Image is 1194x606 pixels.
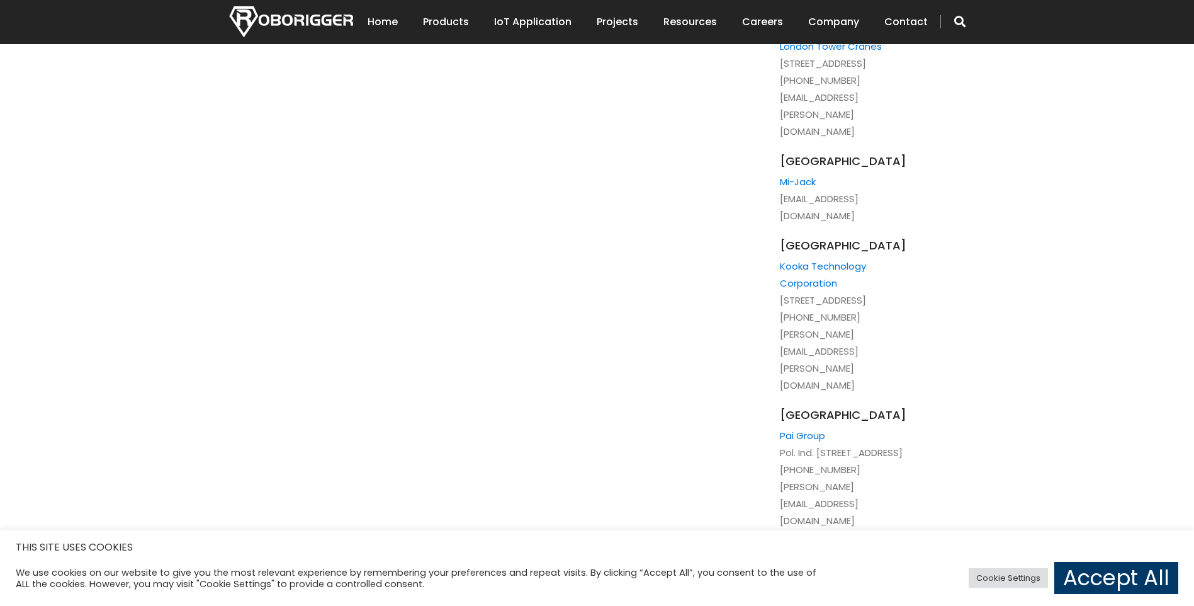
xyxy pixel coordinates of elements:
li: Pol. Ind. [STREET_ADDRESS] [PHONE_NUMBER] [PERSON_NAME][EMAIL_ADDRESS][DOMAIN_NAME] [780,406,918,529]
a: Mi-Jack [780,175,816,188]
span: [GEOGRAPHIC_DATA] [780,237,918,254]
a: Cookie Settings [969,568,1048,588]
li: [EMAIL_ADDRESS][DOMAIN_NAME] [780,152,918,224]
a: Home [368,3,398,42]
a: Products [423,3,469,42]
a: Accept All [1054,562,1178,594]
li: [STREET_ADDRESS] [PHONE_NUMBER] [EMAIL_ADDRESS][PERSON_NAME][DOMAIN_NAME] [780,17,918,140]
h5: THIS SITE USES COOKIES [16,539,1178,556]
a: Projects [597,3,638,42]
li: [STREET_ADDRESS] [PHONE_NUMBER] [PERSON_NAME][EMAIL_ADDRESS][PERSON_NAME][DOMAIN_NAME] [780,237,918,394]
a: Pai Group [780,429,825,442]
span: [GEOGRAPHIC_DATA] [780,406,918,423]
a: London Tower Cranes [780,40,882,53]
a: Company [808,3,859,42]
div: We use cookies on our website to give you the most relevant experience by remembering your prefer... [16,567,830,590]
span: [GEOGRAPHIC_DATA] [780,152,918,169]
a: Contact [884,3,928,42]
a: IoT Application [494,3,572,42]
a: Careers [742,3,783,42]
a: Resources [663,3,717,42]
img: Nortech [229,6,353,37]
a: Kooka Technology Corporation [780,260,866,290]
